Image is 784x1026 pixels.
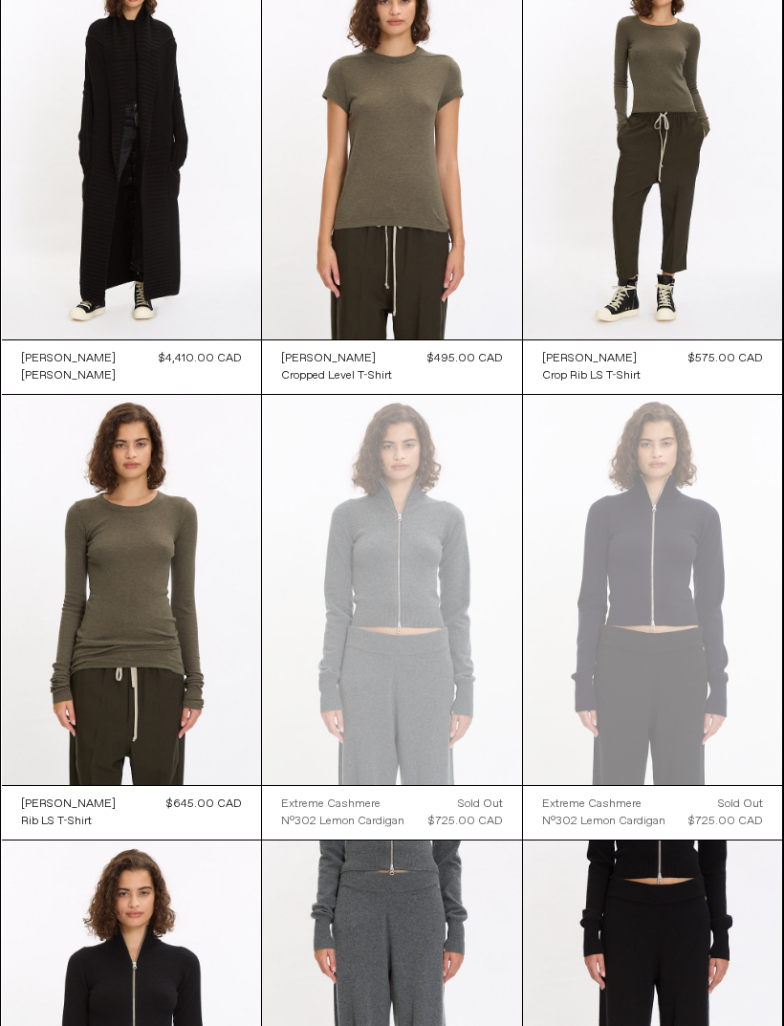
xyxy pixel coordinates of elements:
a: Cropped Level T-Shirt [281,367,392,384]
a: N°302 Lemon Cardigan [542,813,665,830]
div: $495.00 CAD [427,350,503,367]
div: Rib LS T-Shirt [21,814,92,830]
a: Rib LS T-Shirt [21,813,116,830]
div: Extreme Cashmere [542,797,642,813]
div: $725.00 CAD [688,813,763,830]
a: [PERSON_NAME] [21,367,116,384]
a: Crop Rib LS T-Shirt [542,367,641,384]
div: $575.00 CAD [688,350,763,367]
div: [PERSON_NAME] [21,797,116,813]
div: Crop Rib LS T-Shirt [542,368,641,384]
div: Extreme Cashmere [281,797,381,813]
div: Sold out [458,796,503,813]
img: Extreme Cashmere N°302 Lemon Cardigan in navy [523,395,783,784]
a: [PERSON_NAME] [542,350,641,367]
a: Extreme Cashmere [542,796,665,813]
div: $645.00 CAD [166,796,242,813]
img: Extreme Cashmere N°302 Lemon Cardigan in felt [262,395,522,785]
div: Sold out [718,796,763,813]
div: [PERSON_NAME] [21,368,116,384]
a: N°302 Lemon Cardigan [281,813,404,830]
a: [PERSON_NAME] [281,350,392,367]
img: Rick Owens Ribs LS T-Shirt in bosco [2,395,262,784]
div: N°302 Lemon Cardigan [281,814,404,830]
div: N°302 Lemon Cardigan [542,814,665,830]
div: Cropped Level T-Shirt [281,368,392,384]
div: $4,410.00 CAD [159,350,242,367]
a: [PERSON_NAME] [21,796,116,813]
div: [PERSON_NAME] [281,351,376,367]
div: [PERSON_NAME] [21,351,116,367]
div: [PERSON_NAME] [542,351,637,367]
a: Extreme Cashmere [281,796,404,813]
div: $725.00 CAD [428,813,503,830]
a: [PERSON_NAME] [21,350,116,367]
